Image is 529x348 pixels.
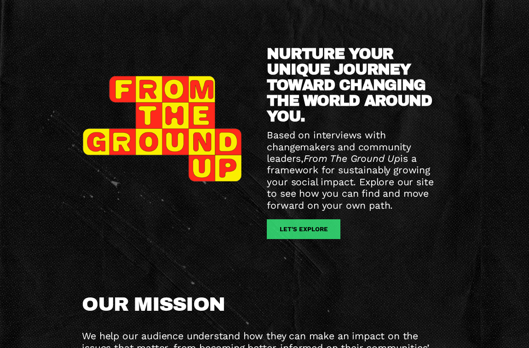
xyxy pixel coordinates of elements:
span: Based on interviews with changemakers and community leaders, is a framework for sustainably growi... [267,129,437,211]
span: OUR MISSION [82,293,224,315]
strong: NURTURE YOUR UNIQUE JOURNEY TOWARD CHANGING THE WORLD AROUND YOU. [267,46,436,124]
em: From The Ground Up [304,153,400,164]
a: let's explore [267,219,340,239]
